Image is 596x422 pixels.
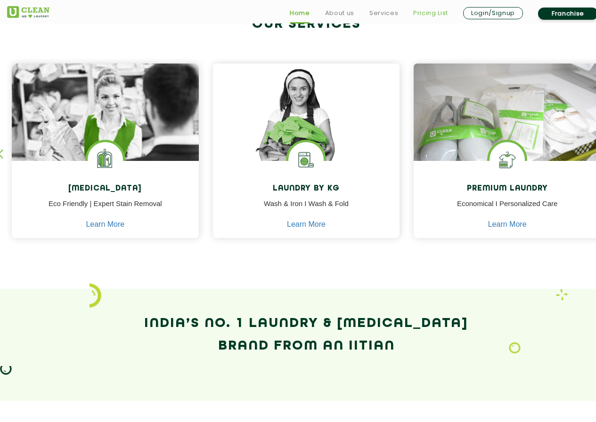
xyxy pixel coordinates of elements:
img: Laundry Services near me [88,142,123,177]
a: Learn More [86,220,124,229]
h4: Laundry by Kg [220,184,393,193]
img: Shoes Cleaning [490,142,525,177]
img: Laundry wash and iron [556,289,568,301]
img: a girl with laundry basket [213,64,400,188]
img: Laundry [509,342,521,354]
a: About us [325,8,354,19]
img: UClean Laundry and Dry Cleaning [7,6,49,18]
img: Drycleaners near me [12,64,199,214]
p: Economical I Personalized Care [421,199,594,220]
a: Services [369,8,398,19]
a: Login/Signup [463,7,523,19]
p: Wash & Iron I Wash & Fold [220,199,393,220]
a: Home [290,8,310,19]
img: icon_2.png [90,283,101,308]
img: laundry washing machine [288,142,324,177]
a: Pricing List [413,8,448,19]
h4: Premium Laundry [421,184,594,193]
p: Eco Friendly | Expert Stain Removal [19,199,192,220]
a: Learn More [488,220,527,229]
a: Learn More [287,220,326,229]
h4: [MEDICAL_DATA] [19,184,192,193]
